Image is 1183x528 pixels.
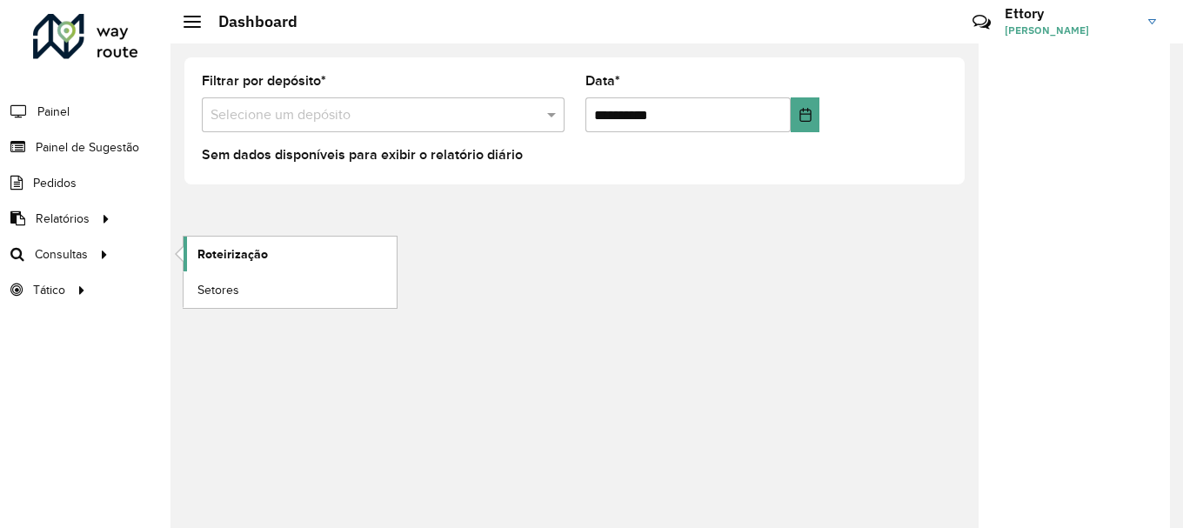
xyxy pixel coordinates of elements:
[202,144,523,165] label: Sem dados disponíveis para exibir o relatório diário
[35,245,88,264] span: Consultas
[1005,23,1135,38] span: [PERSON_NAME]
[36,210,90,228] span: Relatórios
[184,272,397,307] a: Setores
[197,245,268,264] span: Roteirização
[585,70,620,91] label: Data
[33,174,77,192] span: Pedidos
[37,103,70,121] span: Painel
[184,237,397,271] a: Roteirização
[791,97,819,132] button: Choose Date
[963,3,1000,41] a: Contato Rápido
[202,70,326,91] label: Filtrar por depósito
[201,12,297,31] h2: Dashboard
[33,281,65,299] span: Tático
[36,138,139,157] span: Painel de Sugestão
[1005,5,1135,22] h3: Ettory
[197,281,239,299] span: Setores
